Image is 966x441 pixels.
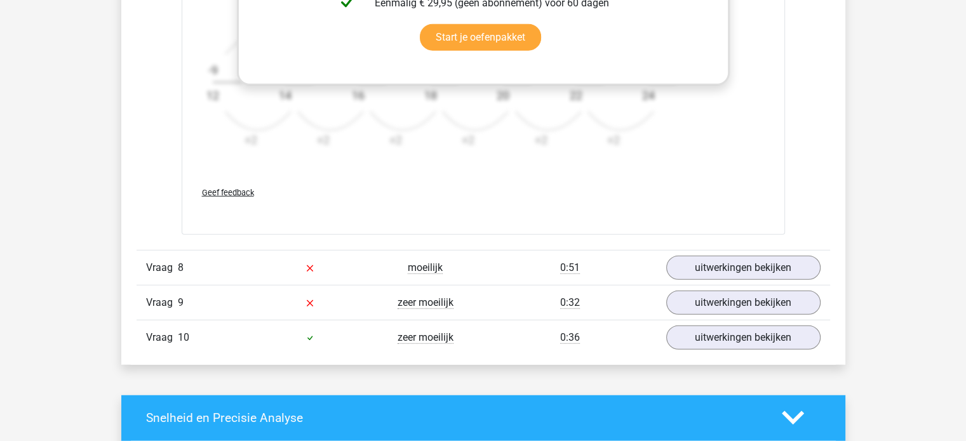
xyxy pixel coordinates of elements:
[146,260,178,275] span: Vraag
[178,331,189,343] span: 10
[178,296,184,308] span: 9
[178,261,184,273] span: 8
[398,331,453,344] span: zeer moeilijk
[560,296,580,309] span: 0:32
[146,411,763,425] h4: Snelheid en Precisie Analyse
[607,133,620,147] text: +2
[351,89,364,102] text: 16
[424,89,436,102] text: 18
[398,296,453,309] span: zeer moeilijk
[317,133,330,147] text: +2
[666,291,821,315] a: uitwerkingen bekijken
[279,89,292,102] text: 14
[420,24,541,51] a: Start je oefenpakket
[202,188,254,197] span: Geef feedback
[535,133,547,147] text: +2
[206,89,219,102] text: 12
[245,133,257,147] text: +2
[666,326,821,350] a: uitwerkingen bekijken
[641,89,654,102] text: 24
[569,89,582,102] text: 22
[208,63,217,77] text: -9
[666,256,821,280] a: uitwerkingen bekijken
[146,330,178,345] span: Vraag
[497,89,509,102] text: 20
[389,133,402,147] text: +2
[560,261,580,274] span: 0:51
[408,261,443,274] span: moeilijk
[560,331,580,344] span: 0:36
[146,295,178,310] span: Vraag
[462,133,474,147] text: +2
